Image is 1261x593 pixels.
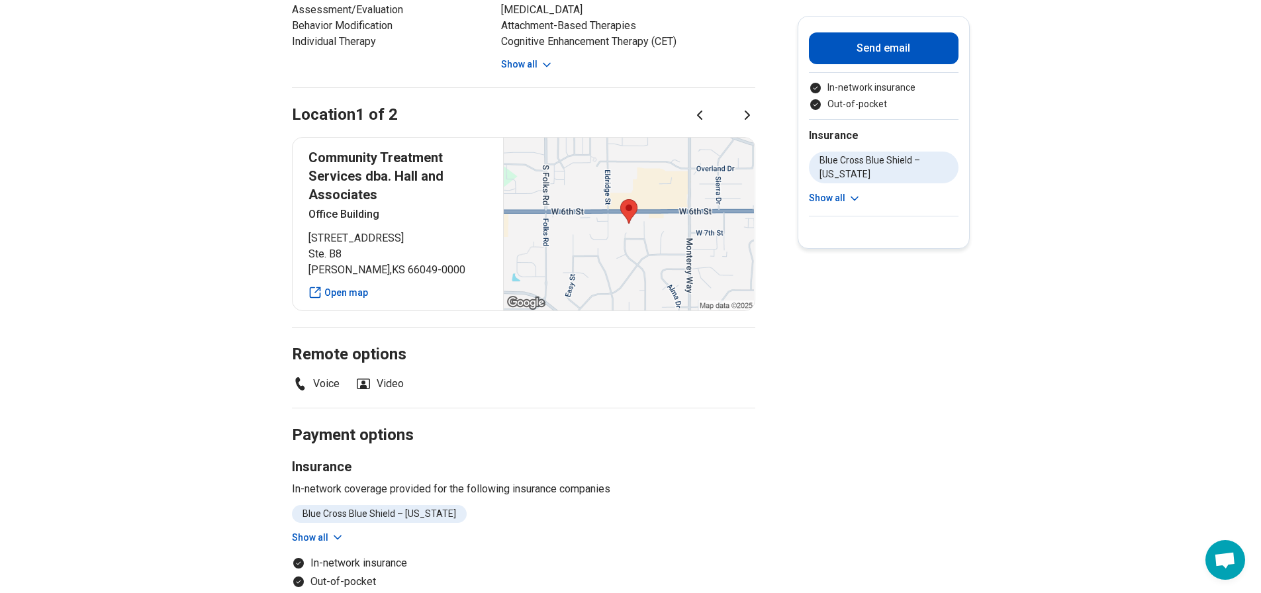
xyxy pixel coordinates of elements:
[308,206,488,222] p: Office Building
[292,481,755,497] p: In-network coverage provided for the following insurance companies
[501,2,755,18] li: [MEDICAL_DATA]
[809,128,958,144] h2: Insurance
[308,246,488,262] span: Ste. B8
[292,2,477,18] li: Assessment/Evaluation
[292,505,467,523] li: Blue Cross Blue Shield – [US_STATE]
[809,81,958,111] ul: Payment options
[308,262,488,278] span: [PERSON_NAME] , KS 66049-0000
[809,191,861,205] button: Show all
[292,555,755,590] ul: Payment options
[809,152,958,183] li: Blue Cross Blue Shield – [US_STATE]
[809,97,958,111] li: Out-of-pocket
[308,148,488,204] p: Community Treatment Services dba. Hall and Associates
[292,376,340,392] li: Voice
[355,376,404,392] li: Video
[292,392,755,447] h2: Payment options
[292,574,755,590] li: Out-of-pocket
[292,34,477,50] li: Individual Therapy
[1205,540,1245,580] div: Open chat
[308,230,488,246] span: [STREET_ADDRESS]
[292,531,344,545] button: Show all
[809,81,958,95] li: In-network insurance
[809,32,958,64] button: Send email
[308,286,488,300] a: Open map
[292,555,755,571] li: In-network insurance
[292,18,477,34] li: Behavior Modification
[292,457,755,476] h3: Insurance
[501,58,553,71] button: Show all
[292,312,755,366] h2: Remote options
[501,18,755,34] li: Attachment-Based Therapies
[292,104,398,126] h2: Location 1 of 2
[501,34,755,50] li: Cognitive Enhancement Therapy (CET)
